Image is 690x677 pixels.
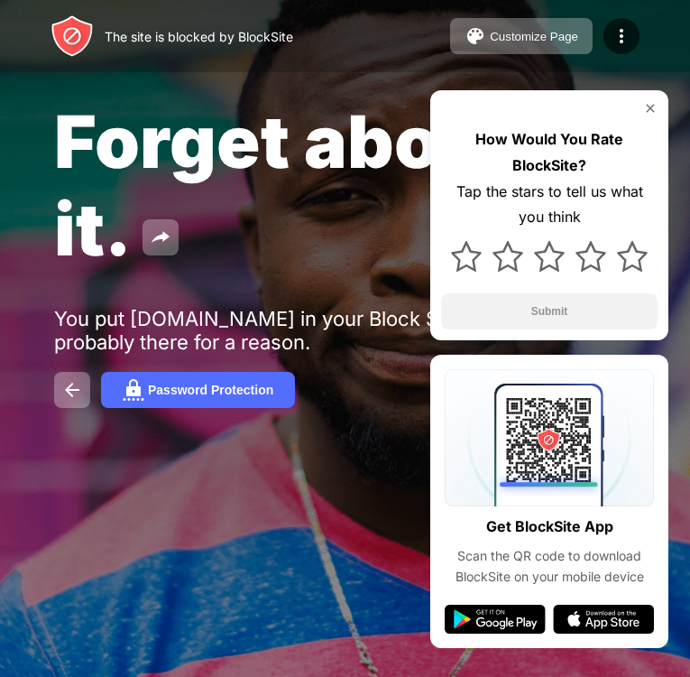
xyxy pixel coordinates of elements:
[490,30,578,43] div: Customize Page
[575,241,606,272] img: star.svg
[465,25,486,47] img: pallet.svg
[150,227,171,248] img: share.svg
[54,307,612,354] div: You put [DOMAIN_NAME] in your Block Sites list. It’s probably there for a reason.
[148,383,273,397] div: Password Protection
[105,29,293,44] div: The site is blocked by BlockSite
[61,379,83,401] img: back.svg
[51,14,94,58] img: header-logo.svg
[445,605,546,634] img: google-play.svg
[617,241,648,272] img: star.svg
[450,18,593,54] button: Customize Page
[441,293,658,329] button: Submit
[643,101,658,116] img: rate-us-close.svg
[534,241,565,272] img: star.svg
[611,25,632,47] img: menu-icon.svg
[101,372,295,408] button: Password Protection
[492,241,523,272] img: star.svg
[451,241,482,272] img: star.svg
[553,605,654,634] img: app-store.svg
[441,126,658,179] div: How Would You Rate BlockSite?
[445,546,654,587] div: Scan the QR code to download BlockSite on your mobile device
[54,97,515,273] span: Forget about it.
[123,379,144,401] img: password.svg
[486,514,613,540] div: Get BlockSite App
[441,179,658,231] div: Tap the stars to tell us what you think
